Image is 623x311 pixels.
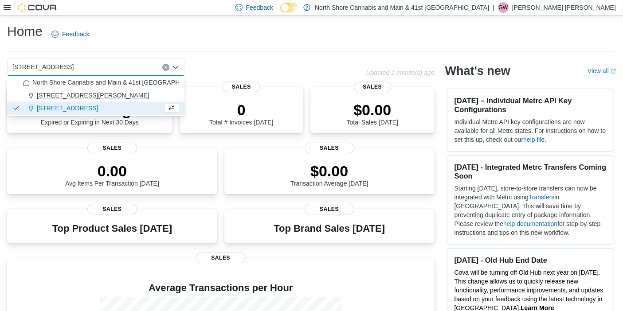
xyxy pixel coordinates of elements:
[611,69,616,74] svg: External link
[498,2,508,13] span: GW
[280,12,281,13] span: Dark Mode
[7,23,43,40] h1: Home
[32,78,207,87] span: North Shore Cannabis and Main & 41st [GEOGRAPHIC_DATA]
[588,67,616,74] a: View allExternal link
[7,76,184,89] button: North Shore Cannabis and Main & 41st [GEOGRAPHIC_DATA]
[87,204,137,214] span: Sales
[7,89,184,102] button: [STREET_ADDRESS][PERSON_NAME]
[246,3,273,12] span: Feedback
[354,82,391,92] span: Sales
[280,3,299,12] input: Dark Mode
[315,2,489,13] p: North Shore Cannabis and Main & 41st [GEOGRAPHIC_DATA]
[347,101,398,126] div: Total Sales [DATE]
[503,220,557,227] a: help documentation
[37,104,98,113] span: [STREET_ADDRESS]
[7,76,184,115] div: Choose from the following options
[347,101,398,119] p: $0.00
[62,30,89,39] span: Feedback
[523,136,545,143] a: help file
[305,204,354,214] span: Sales
[529,194,555,201] a: Transfers
[290,162,368,187] div: Transaction Average [DATE]
[493,2,494,13] p: |
[274,223,385,234] h3: Top Brand Sales [DATE]
[162,64,169,71] button: Clear input
[455,163,607,180] h3: [DATE] - Integrated Metrc Transfers Coming Soon
[65,162,159,180] p: 0.00
[14,283,427,293] h4: Average Transactions per Hour
[445,64,510,78] h2: What's new
[7,102,184,115] button: [STREET_ADDRESS]
[52,223,172,234] h3: Top Product Sales [DATE]
[172,64,179,71] button: Close list of options
[455,117,607,144] p: Individual Metrc API key configurations are now available for all Metrc states. For instructions ...
[209,101,273,126] div: Total # Invoices [DATE]
[196,253,246,263] span: Sales
[18,3,58,12] img: Cova
[455,184,607,237] p: Starting [DATE], store-to-store transfers can now be integrated with Metrc using in [GEOGRAPHIC_D...
[455,256,607,264] h3: [DATE] - Old Hub End Date
[290,162,368,180] p: $0.00
[87,143,137,153] span: Sales
[366,69,434,76] p: Updated 1 minute(s) ago
[305,143,354,153] span: Sales
[498,2,509,13] div: Griffin Wright
[223,82,260,92] span: Sales
[209,101,273,119] p: 0
[65,162,159,187] div: Avg Items Per Transaction [DATE]
[455,96,607,114] h3: [DATE] – Individual Metrc API Key Configurations
[48,25,93,43] a: Feedback
[37,91,149,100] span: [STREET_ADDRESS][PERSON_NAME]
[12,62,74,72] span: [STREET_ADDRESS]
[512,2,616,13] p: [PERSON_NAME] [PERSON_NAME]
